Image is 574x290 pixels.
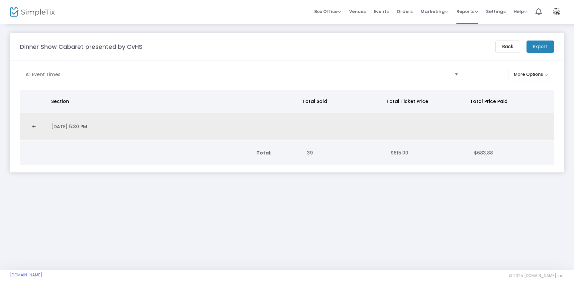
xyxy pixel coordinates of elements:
span: All Event Times [26,71,60,78]
span: Events [374,3,389,20]
span: Total Price Paid [470,98,508,105]
m-panel-title: Dinner Show Cabaret presented by CvHS [20,42,143,51]
b: Total: [256,149,271,156]
span: Venues [349,3,366,20]
div: Data table [20,90,554,141]
span: © 2025 [DOMAIN_NAME] Inc. [509,273,564,278]
button: Select [452,68,461,81]
span: Box Office [314,8,341,15]
th: Section [47,90,299,113]
a: Expand Details [24,121,43,132]
span: Orders [397,3,413,20]
span: Reports [456,8,478,15]
span: 39 [307,149,313,156]
span: Help [514,8,527,15]
span: Marketing [421,8,448,15]
div: Data table [20,141,554,165]
span: Total Ticket Price [386,98,428,105]
th: Total Sold [298,90,382,113]
m-button: Back [495,41,520,53]
span: $683.88 [474,149,493,156]
button: More Options [509,68,554,81]
a: [DOMAIN_NAME] [10,272,42,278]
td: [DATE] 5:30 PM [47,113,300,141]
span: Settings [486,3,506,20]
span: $615.00 [391,149,408,156]
m-button: Export [526,41,554,53]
